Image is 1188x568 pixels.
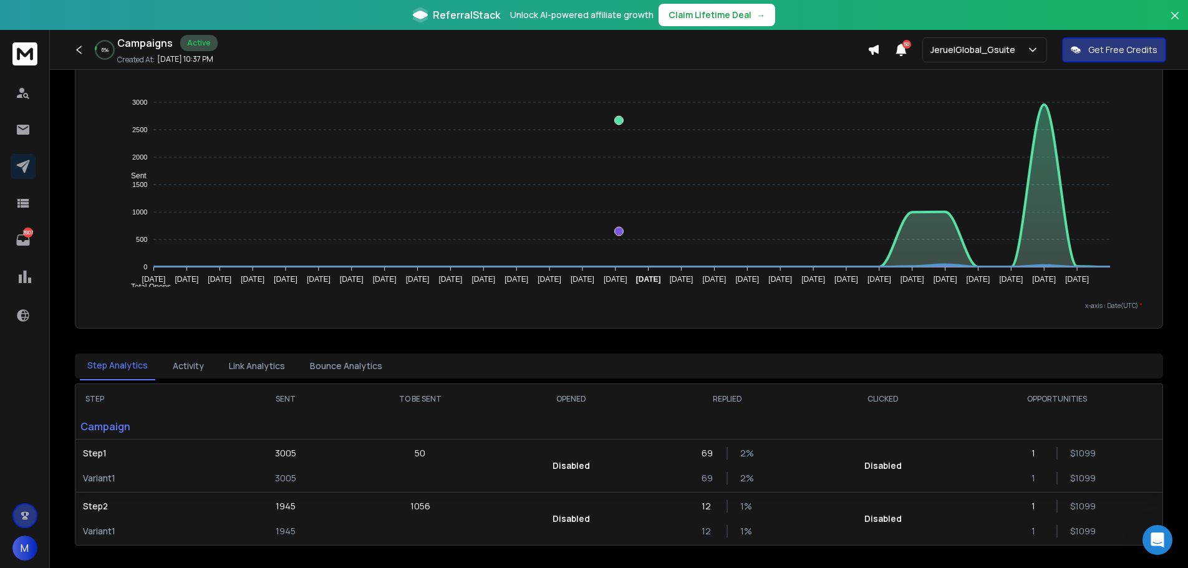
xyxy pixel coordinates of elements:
tspan: [DATE] [571,275,594,284]
th: OPENED [503,384,640,414]
p: [DATE] 10:37 PM [157,54,213,64]
tspan: 500 [136,236,147,243]
tspan: [DATE] [241,275,264,284]
p: 2 % [740,472,753,484]
p: 1 [1031,525,1044,537]
tspan: [DATE] [636,275,661,284]
p: 1945 [276,525,296,537]
tspan: [DATE] [901,275,924,284]
tspan: [DATE] [670,275,693,284]
tspan: [DATE] [999,275,1023,284]
button: Bounce Analytics [302,352,390,380]
button: Step Analytics [80,352,155,380]
p: 69 [702,447,714,460]
div: Active [180,35,218,51]
span: Total Opens [122,282,171,291]
tspan: 3000 [132,99,147,106]
tspan: [DATE] [604,275,627,284]
p: Variant 1 [83,472,226,484]
tspan: [DATE] [142,275,166,284]
p: 1 [1031,500,1044,513]
tspan: [DATE] [175,275,198,284]
p: 1 % [740,525,753,537]
button: M [12,536,37,561]
span: 50 [902,40,911,49]
p: Variant 1 [83,525,226,537]
tspan: [DATE] [768,275,792,284]
h1: Campaigns [117,36,173,51]
p: 3907 [23,228,33,238]
tspan: [DATE] [1065,275,1089,284]
p: 3005 [275,447,296,460]
tspan: [DATE] [406,275,430,284]
p: $ 1099 [1070,525,1083,537]
p: $ 1099 [1070,472,1083,484]
tspan: [DATE] [735,275,759,284]
tspan: [DATE] [208,275,231,284]
tspan: [DATE] [703,275,727,284]
p: Unlock AI-powered affiliate growth [510,9,654,21]
span: ReferralStack [433,7,500,22]
button: Claim Lifetime Deal→ [659,4,775,26]
tspan: [DATE] [307,275,331,284]
th: CLICKED [814,384,952,414]
p: Step 1 [83,447,226,460]
p: JeruelGlobal_Gsuite [930,44,1020,56]
p: Disabled [553,513,590,525]
tspan: [DATE] [1032,275,1056,284]
button: Close banner [1167,7,1183,37]
tspan: [DATE] [801,275,825,284]
tspan: 1000 [132,208,147,216]
tspan: [DATE] [834,275,858,284]
span: → [756,9,765,21]
tspan: 0 [143,263,147,271]
p: Created At: [117,55,155,65]
p: $ 1099 [1070,500,1083,513]
th: OPPORTUNITIES [952,384,1162,414]
p: 1056 [410,500,430,513]
p: 1 [1031,472,1044,484]
th: TO BE SENT [338,384,502,414]
th: SENT [233,384,339,414]
tspan: [DATE] [471,275,495,284]
p: 3005 [275,472,296,484]
tspan: [DATE] [340,275,364,284]
button: Link Analytics [221,352,292,380]
tspan: 1500 [132,181,147,188]
tspan: [DATE] [505,275,528,284]
tspan: 2500 [132,126,147,133]
th: STEP [75,384,233,414]
tspan: [DATE] [274,275,297,284]
p: Disabled [864,460,902,472]
p: 12 [702,500,714,513]
p: 2 % [740,447,753,460]
p: 1 % [740,500,753,513]
p: x-axis : Date(UTC) [95,301,1142,310]
tspan: [DATE] [438,275,462,284]
p: $ 1099 [1070,447,1083,460]
p: Get Free Credits [1088,44,1157,56]
button: Get Free Credits [1062,37,1166,62]
button: Activity [165,352,211,380]
p: 6 % [102,46,109,54]
tspan: [DATE] [538,275,561,284]
p: Step 2 [83,500,226,513]
tspan: [DATE] [934,275,957,284]
span: Sent [122,171,147,180]
p: 1 [1031,447,1044,460]
p: 12 [702,525,714,537]
tspan: [DATE] [867,275,891,284]
p: 69 [702,472,714,484]
p: Campaign [75,414,233,439]
p: Disabled [864,513,902,525]
div: Open Intercom Messenger [1142,525,1172,555]
tspan: 2000 [132,153,147,161]
tspan: [DATE] [373,275,397,284]
a: 3907 [11,228,36,253]
th: REPLIED [640,384,814,414]
p: Disabled [553,460,590,472]
p: 1945 [276,500,296,513]
p: 50 [415,447,425,460]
